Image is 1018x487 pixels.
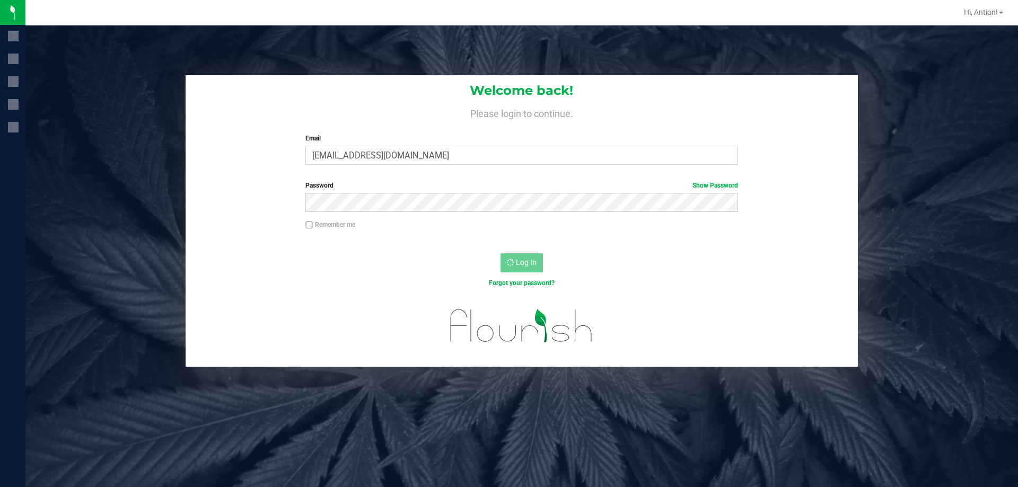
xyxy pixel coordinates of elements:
[186,84,858,98] h1: Welcome back!
[489,279,555,287] a: Forgot your password?
[692,182,738,189] a: Show Password
[437,299,605,353] img: flourish_logo.svg
[964,8,998,16] span: Hi, Antion!
[305,182,334,189] span: Password
[305,222,313,229] input: Remember me
[516,258,537,267] span: Log In
[305,220,355,229] label: Remember me
[501,253,543,272] button: Log In
[186,106,858,119] h4: Please login to continue.
[305,134,738,143] label: Email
